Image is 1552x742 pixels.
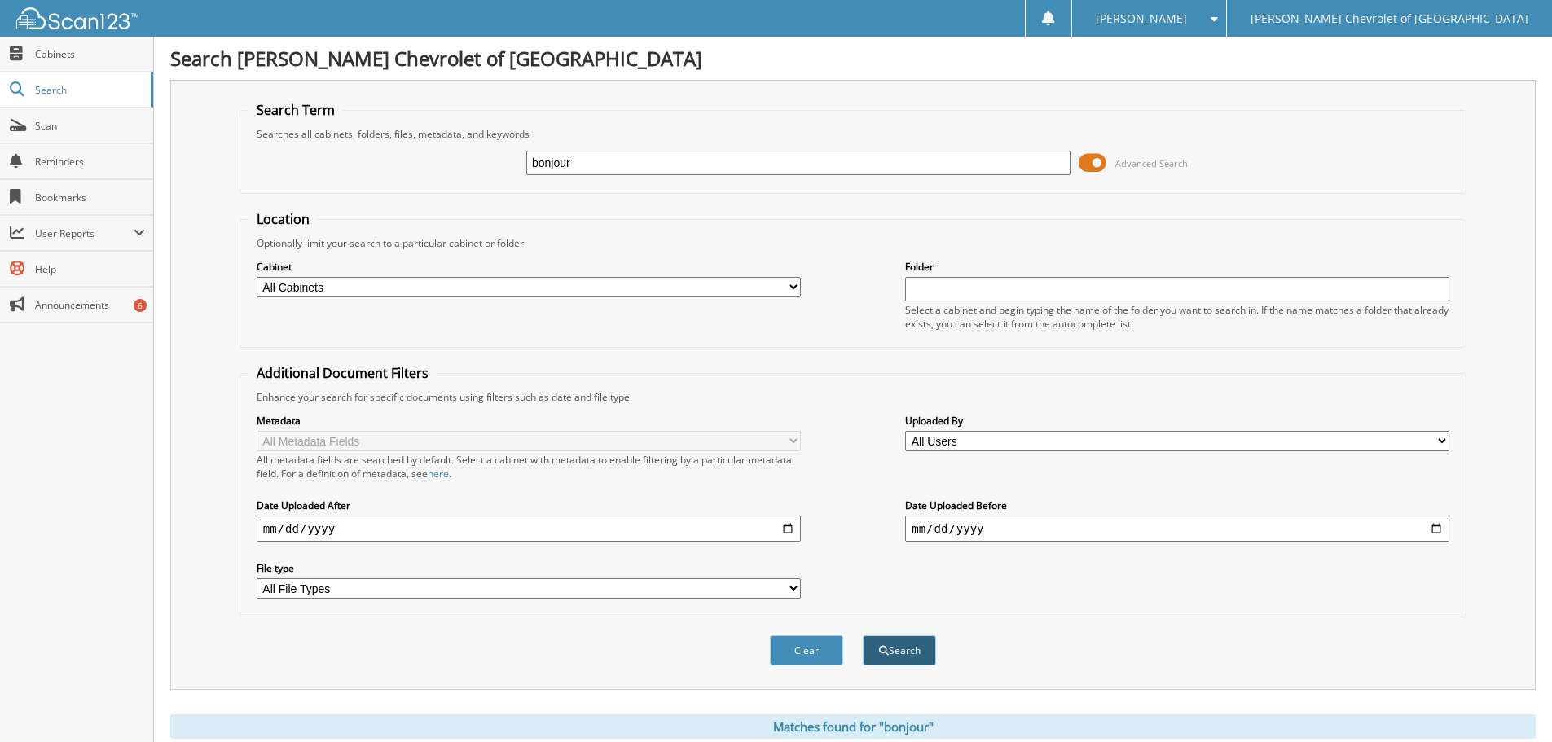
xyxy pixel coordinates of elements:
[248,101,343,119] legend: Search Term
[35,191,145,204] span: Bookmarks
[257,414,801,428] label: Metadata
[1115,157,1188,169] span: Advanced Search
[248,364,437,382] legend: Additional Document Filters
[770,635,843,665] button: Clear
[863,635,936,665] button: Search
[170,714,1536,739] div: Matches found for "bonjour"
[1096,14,1187,24] span: [PERSON_NAME]
[248,210,318,228] legend: Location
[35,298,145,312] span: Announcements
[257,260,801,274] label: Cabinet
[905,260,1449,274] label: Folder
[16,7,138,29] img: scan123-logo-white.svg
[170,45,1536,72] h1: Search [PERSON_NAME] Chevrolet of [GEOGRAPHIC_DATA]
[248,390,1457,404] div: Enhance your search for specific documents using filters such as date and file type.
[257,561,801,575] label: File type
[428,467,449,481] a: here
[35,155,145,169] span: Reminders
[257,516,801,542] input: start
[248,236,1457,250] div: Optionally limit your search to a particular cabinet or folder
[35,262,145,276] span: Help
[35,119,145,133] span: Scan
[905,303,1449,331] div: Select a cabinet and begin typing the name of the folder you want to search in. If the name match...
[257,498,801,512] label: Date Uploaded After
[905,516,1449,542] input: end
[35,226,134,240] span: User Reports
[35,83,143,97] span: Search
[35,47,145,61] span: Cabinets
[1251,14,1528,24] span: [PERSON_NAME] Chevrolet of [GEOGRAPHIC_DATA]
[905,498,1449,512] label: Date Uploaded Before
[134,299,147,312] div: 6
[905,414,1449,428] label: Uploaded By
[257,453,801,481] div: All metadata fields are searched by default. Select a cabinet with metadata to enable filtering b...
[248,127,1457,141] div: Searches all cabinets, folders, files, metadata, and keywords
